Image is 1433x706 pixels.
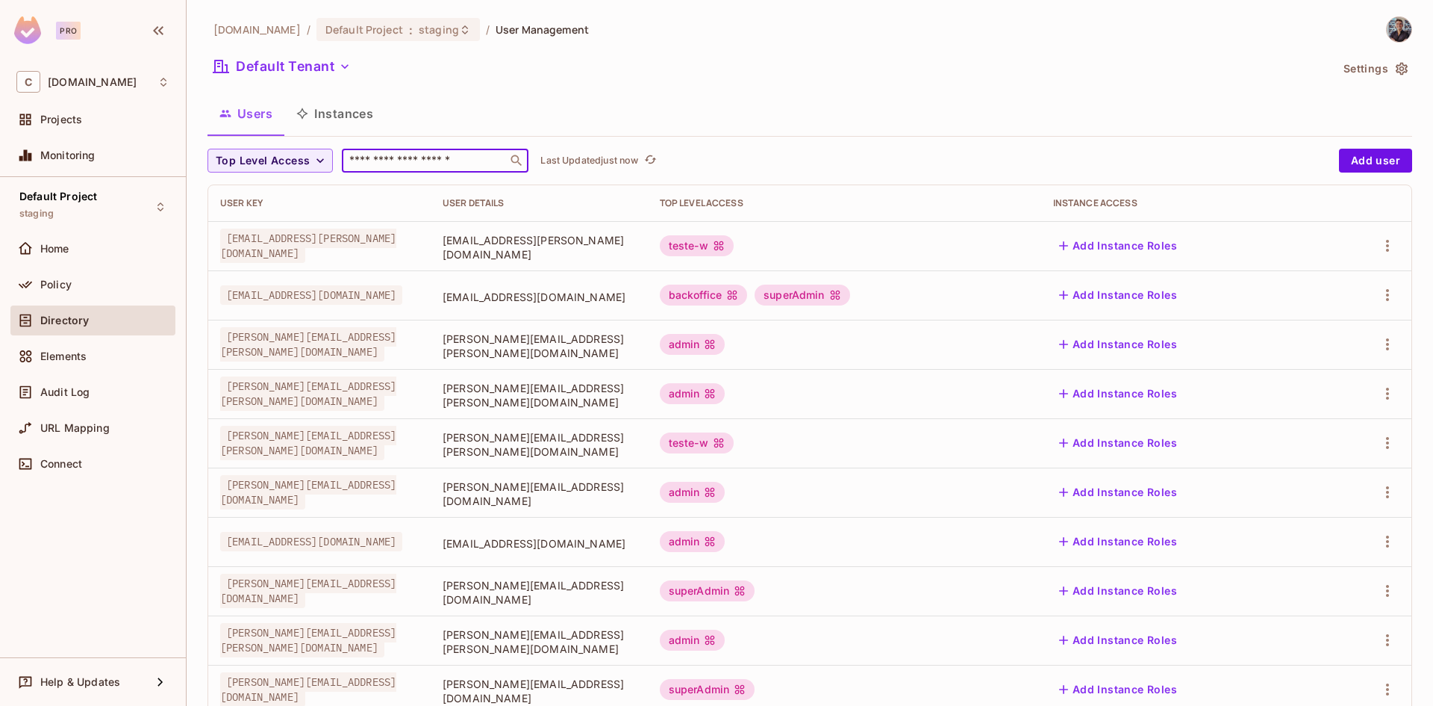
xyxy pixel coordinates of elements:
[40,149,96,161] span: Monitoring
[443,480,636,508] span: [PERSON_NAME][EMAIL_ADDRESS][DOMAIN_NAME]
[1053,530,1183,554] button: Add Instance Roles
[443,381,636,409] span: [PERSON_NAME][EMAIL_ADDRESS][PERSON_NAME][DOMAIN_NAME]
[1053,332,1183,356] button: Add Instance Roles
[660,235,734,256] div: teste-w
[207,55,357,78] button: Default Tenant
[40,676,120,688] span: Help & Updates
[443,536,636,551] span: [EMAIL_ADDRESS][DOMAIN_NAME]
[40,350,87,362] span: Elements
[1053,382,1183,406] button: Add Instance Roles
[220,426,396,460] span: [PERSON_NAME][EMAIL_ADDRESS][PERSON_NAME][DOMAIN_NAME]
[1053,579,1183,603] button: Add Instance Roles
[284,95,385,132] button: Instances
[660,334,725,355] div: admin
[56,22,81,40] div: Pro
[660,285,748,306] div: backoffice
[40,386,90,398] span: Audit Log
[660,197,1029,209] div: Top Level Access
[1053,197,1312,209] div: Instance Access
[40,114,82,126] span: Projects
[443,628,636,656] span: [PERSON_NAME][EMAIL_ADDRESS][PERSON_NAME][DOMAIN_NAME]
[660,433,734,453] div: teste-w
[419,22,459,37] span: staging
[486,22,490,37] li: /
[1053,431,1183,455] button: Add Instance Roles
[40,243,69,255] span: Home
[48,76,137,88] span: Workspace: casadosventos.com.br
[408,24,413,36] span: :
[496,22,589,37] span: User Management
[19,191,97,202] span: Default Project
[220,532,402,551] span: [EMAIL_ADDRESS][DOMAIN_NAME]
[40,422,110,434] span: URL Mapping
[644,153,657,168] span: refresh
[443,233,636,261] span: [EMAIL_ADDRESS][PERSON_NAME][DOMAIN_NAME]
[40,315,89,326] span: Directory
[220,327,396,362] span: [PERSON_NAME][EMAIL_ADDRESS][PERSON_NAME][DOMAIN_NAME]
[220,229,396,263] span: [EMAIL_ADDRESS][PERSON_NAME][DOMAIN_NAME]
[443,578,636,607] span: [PERSON_NAME][EMAIL_ADDRESS][DOMAIN_NAME]
[641,152,659,170] button: refresh
[19,208,54,220] span: staging
[1053,480,1183,504] button: Add Instance Roles
[660,630,725,651] div: admin
[443,290,636,304] span: [EMAIL_ADDRESS][DOMAIN_NAME]
[1337,57,1412,81] button: Settings
[660,580,755,601] div: superAdmin
[1053,283,1183,307] button: Add Instance Roles
[220,475,396,510] span: [PERSON_NAME][EMAIL_ADDRESS][DOMAIN_NAME]
[16,71,40,93] span: C
[443,677,636,705] span: [PERSON_NAME][EMAIL_ADDRESS][DOMAIN_NAME]
[540,155,638,167] p: Last Updated just now
[660,383,725,404] div: admin
[660,531,725,552] div: admin
[1053,234,1183,258] button: Add Instance Roles
[660,482,725,503] div: admin
[638,152,659,170] span: Click to refresh data
[213,22,301,37] span: the active workspace
[1387,17,1411,42] img: Nuno Paula
[1053,628,1183,652] button: Add Instance Roles
[1053,678,1183,702] button: Add Instance Roles
[1339,149,1412,173] button: Add user
[14,16,41,44] img: SReyMgAAAABJRU5ErkJggg==
[40,458,82,470] span: Connect
[220,285,402,305] span: [EMAIL_ADDRESS][DOMAIN_NAME]
[443,332,636,360] span: [PERSON_NAME][EMAIL_ADDRESS][PERSON_NAME][DOMAIN_NAME]
[755,285,850,306] div: superAdmin
[307,22,310,37] li: /
[207,95,284,132] button: Users
[40,279,72,291] span: Policy
[443,197,636,209] div: User Details
[220,197,419,209] div: User Key
[216,152,310,170] span: Top Level Access
[220,574,396,608] span: [PERSON_NAME][EMAIL_ADDRESS][DOMAIN_NAME]
[443,430,636,459] span: [PERSON_NAME][EMAIL_ADDRESS][PERSON_NAME][DOMAIN_NAME]
[660,679,755,700] div: superAdmin
[207,149,333,173] button: Top Level Access
[220,377,396,411] span: [PERSON_NAME][EMAIL_ADDRESS][PERSON_NAME][DOMAIN_NAME]
[220,623,396,657] span: [PERSON_NAME][EMAIL_ADDRESS][PERSON_NAME][DOMAIN_NAME]
[325,22,403,37] span: Default Project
